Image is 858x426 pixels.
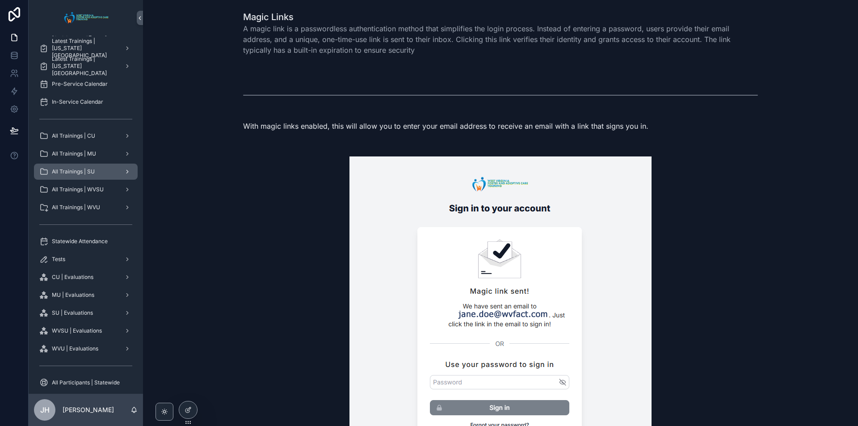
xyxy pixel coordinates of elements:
span: Tests [52,256,65,263]
span: All Trainings | SU [52,168,95,175]
span: All Trainings | CU [52,132,95,139]
a: All Trainings | CU [34,128,138,144]
span: MU | Evaluations [52,291,94,299]
a: In-Service Calendar [34,94,138,110]
a: All Participants | Statewide [34,375,138,391]
h1: Magic Links [243,11,758,23]
span: All Trainings | WVSU [52,186,104,193]
span: WVSU | Evaluations [52,327,102,334]
span: Pre-Service Calendar [52,80,108,88]
span: All Trainings | WVU [52,204,100,211]
a: Latest Trainings | [US_STATE][GEOGRAPHIC_DATA] [34,40,138,56]
a: MU | Evaluations [34,287,138,303]
a: Latest Trainings | [US_STATE][GEOGRAPHIC_DATA] [34,58,138,74]
span: Latest Trainings | [US_STATE][GEOGRAPHIC_DATA] [52,55,117,77]
span: SU | Evaluations [52,309,93,316]
span: All Trainings | MU [52,150,96,157]
span: With magic links enabled, this will allow you to enter your email address to receive an email wit... [243,122,648,131]
a: All Trainings | WVSU [34,181,138,198]
p: [PERSON_NAME] [63,405,114,414]
span: All Participants | Statewide [52,379,120,386]
span: Latest Trainings | [US_STATE][GEOGRAPHIC_DATA] [52,38,117,59]
img: App logo [62,11,110,25]
a: All Trainings | WVU [34,199,138,215]
span: JH [40,405,50,415]
span: Statewide Attendance [52,238,108,245]
a: Tests [34,251,138,267]
span: In-Service Calendar [52,98,103,105]
a: CU | Evaluations [34,269,138,285]
a: Pre-Service Calendar [34,76,138,92]
span: A magic link is a passwordless authentication method that simplifies the login process. Instead o... [243,23,758,55]
a: WVU | Evaluations [34,341,138,357]
div: scrollable content [29,36,143,394]
a: SU | Evaluations [34,305,138,321]
a: All Trainings | SU [34,164,138,180]
a: All Trainings | MU [34,146,138,162]
span: WVU | Evaluations [52,345,98,352]
span: CU | Evaluations [52,274,93,281]
a: WVSU | Evaluations [34,323,138,339]
a: Statewide Attendance [34,233,138,249]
